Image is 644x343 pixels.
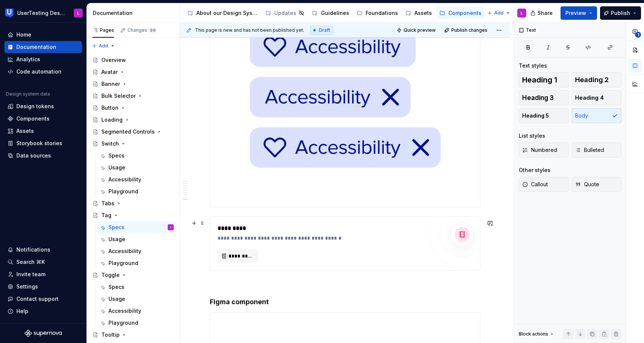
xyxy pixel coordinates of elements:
[522,146,557,154] span: Numbered
[108,188,138,195] div: Playground
[274,9,296,17] div: Updates
[184,6,483,21] div: Page tree
[561,6,597,20] button: Preview
[89,138,177,150] a: Switch
[572,72,622,87] button: Heading 2
[127,27,157,33] div: Changes
[16,103,54,110] div: Design tokens
[108,224,124,231] div: Specs
[89,114,177,126] a: Loading
[527,6,558,20] button: Share
[195,27,304,33] span: This page is new and has not been published yet.
[89,90,177,102] a: Bulk Selector
[16,152,51,159] div: Data sources
[149,27,157,33] span: 99
[4,150,82,162] a: Data sources
[519,90,569,105] button: Heading 3
[521,10,523,16] div: L
[519,329,555,339] div: Block actions
[414,9,432,17] div: Assets
[108,247,141,255] div: Accessibility
[108,307,141,315] div: Accessibility
[170,224,171,231] div: L
[97,293,177,305] a: Usage
[89,269,177,281] a: Toggle
[97,257,177,269] a: Playground
[6,91,50,97] div: Design system data
[89,126,177,138] a: Segmented Controls
[16,295,59,303] div: Contact support
[101,56,126,64] div: Overview
[4,256,82,268] button: Search ⌘K
[77,10,79,16] div: L
[16,283,38,290] div: Settings
[97,317,177,329] a: Playground
[16,68,61,75] div: Code automation
[108,164,125,171] div: Usage
[354,7,401,19] a: Foundations
[4,66,82,78] a: Code automation
[93,9,177,17] div: Documentation
[25,330,62,337] a: Supernova Logo
[89,78,177,90] a: Banner
[321,9,349,17] div: Guidelines
[16,43,56,51] div: Documentation
[89,209,177,221] a: Tag
[108,319,138,327] div: Playground
[16,308,28,315] div: Help
[97,162,177,174] a: Usage
[309,7,352,19] a: Guidelines
[5,9,14,18] img: 41adf70f-fc1c-4662-8e2d-d2ab9c673b1b.png
[4,113,82,125] a: Components
[101,331,120,339] div: Tooltip
[575,146,604,154] span: Bulleted
[210,297,480,306] h4: Figma component
[97,245,177,257] a: Accessibility
[575,94,604,102] span: Heading 4
[16,56,40,63] div: Analytics
[97,185,177,197] a: Playground
[108,295,125,303] div: Usage
[262,7,307,19] a: Updates
[4,41,82,53] a: Documentation
[600,6,641,20] button: Publish
[519,62,547,69] div: Text styles
[101,212,111,219] div: Tag
[635,32,641,38] span: 1
[101,140,119,147] div: Switch
[485,8,513,18] button: Add
[572,90,622,105] button: Heading 4
[4,244,82,256] button: Notifications
[16,115,50,122] div: Components
[436,7,484,19] a: Components
[572,143,622,158] button: Bulleted
[101,104,119,112] div: Button
[97,221,177,233] a: SpecsL
[89,54,177,66] a: Overview
[97,305,177,317] a: Accessibility
[522,181,548,188] span: Callout
[17,9,65,17] div: UserTesting Design System
[4,29,82,41] a: Home
[1,5,85,21] button: UserTesting Design SystemL
[611,9,630,17] span: Publish
[404,27,436,33] span: Quick preview
[4,137,82,149] a: Storybook stories
[101,271,120,279] div: Toggle
[4,100,82,112] a: Design tokens
[575,76,609,84] span: Heading 2
[4,293,82,305] button: Contact support
[108,259,138,267] div: Playground
[319,27,330,33] span: Draft
[4,53,82,65] a: Analytics
[402,7,435,19] a: Assets
[16,127,34,135] div: Assets
[101,68,118,76] div: Avatar
[519,72,569,87] button: Heading 1
[565,9,586,17] span: Preview
[16,258,45,266] div: Search ⌘K
[89,329,177,341] a: Tooltip
[494,10,503,16] span: Add
[16,31,31,38] div: Home
[448,9,482,17] div: Components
